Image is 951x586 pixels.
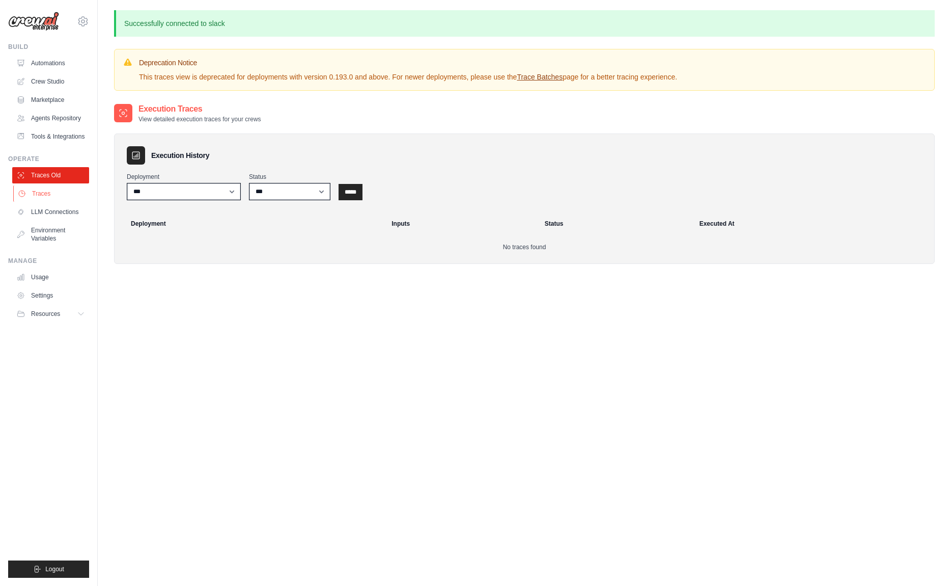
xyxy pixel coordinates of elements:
[8,155,89,163] div: Operate
[8,43,89,51] div: Build
[8,561,89,578] button: Logout
[12,110,89,126] a: Agents Repository
[12,222,89,247] a: Environment Variables
[138,115,261,123] p: View detailed execution traces for your crews
[127,243,922,251] p: No traces found
[114,10,935,37] p: Successfully connected to slack
[12,128,89,145] a: Tools & Integrations
[31,310,60,318] span: Resources
[12,92,89,108] a: Marketplace
[127,173,241,181] label: Deployment
[12,204,89,220] a: LLM Connections
[12,73,89,90] a: Crew Studio
[45,565,64,573] span: Logout
[119,212,385,235] th: Deployment
[12,269,89,285] a: Usage
[12,167,89,183] a: Traces Old
[539,212,693,235] th: Status
[385,212,538,235] th: Inputs
[12,287,89,304] a: Settings
[12,306,89,322] button: Resources
[139,72,677,82] p: This traces view is deprecated for deployments with version 0.193.0 and above. For newer deployme...
[13,185,90,202] a: Traces
[151,150,209,161] h3: Execution History
[138,103,261,115] h2: Execution Traces
[517,73,563,81] a: Trace Batches
[12,55,89,71] a: Automations
[249,173,330,181] label: Status
[8,257,89,265] div: Manage
[693,212,930,235] th: Executed At
[139,58,677,68] h3: Deprecation Notice
[8,12,59,31] img: Logo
